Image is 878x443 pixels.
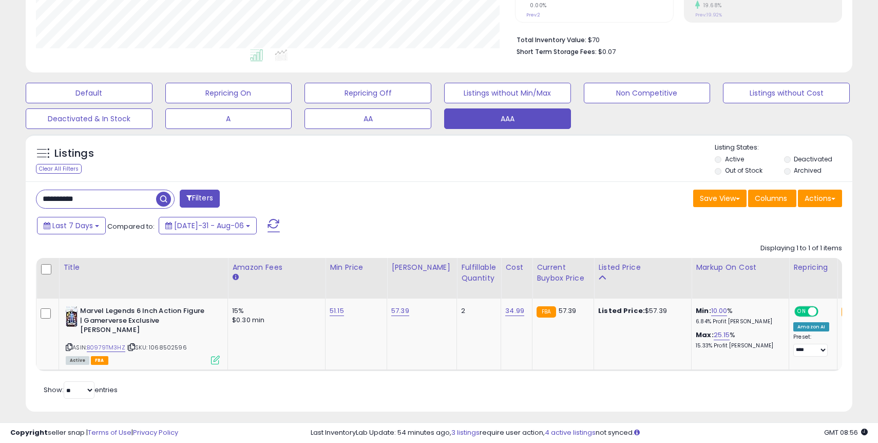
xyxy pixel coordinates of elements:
[159,217,257,234] button: [DATE]-31 - Aug-06
[461,306,493,316] div: 2
[793,334,829,357] div: Preset:
[391,306,409,316] a: 57.39
[715,143,852,153] p: Listing States:
[505,306,524,316] a: 34.99
[330,262,383,273] div: Min Price
[461,262,497,284] div: Fulfillable Quantity
[725,166,762,175] label: Out of Stock
[760,244,842,253] div: Displaying 1 to 1 of 1 items
[817,307,833,316] span: OFF
[700,2,722,9] small: 19.68%
[696,306,711,316] b: Min:
[107,221,155,231] span: Compared to:
[714,330,730,340] a: 25.15
[696,306,781,325] div: %
[695,12,722,18] small: Prev: 19.92%
[696,330,781,349] div: %
[66,306,78,327] img: 51IHMhjP1GL._SL40_.jpg
[696,330,714,340] b: Max:
[26,108,152,129] button: Deactivated & In Stock
[798,190,842,207] button: Actions
[598,306,683,316] div: $57.39
[26,83,152,103] button: Default
[545,428,596,437] a: 4 active listings
[37,217,106,234] button: Last 7 Days
[794,166,822,175] label: Archived
[824,428,868,437] span: 2025-08-14 08:56 GMT
[842,306,861,318] small: FBA
[692,258,789,299] th: The percentage added to the cost of goods (COGS) that forms the calculator for Min & Max prices.
[537,262,589,284] div: Current Buybox Price
[795,307,808,316] span: ON
[304,108,431,129] button: AA
[232,262,321,273] div: Amazon Fees
[87,343,125,352] a: B0979TM3HZ
[505,262,528,273] div: Cost
[304,83,431,103] button: Repricing Off
[696,262,785,273] div: Markup on Cost
[54,146,94,161] h5: Listings
[52,220,93,231] span: Last 7 Days
[598,262,687,273] div: Listed Price
[584,83,711,103] button: Non Competitive
[793,322,829,331] div: Amazon AI
[311,428,868,438] div: Last InventoryLab Update: 54 minutes ago, require user action, not synced.
[526,2,547,9] small: 0.00%
[794,155,832,163] label: Deactivated
[725,155,744,163] label: Active
[444,83,571,103] button: Listings without Min/Max
[330,306,344,316] a: 51.15
[696,342,781,349] p: 15.33% Profit [PERSON_NAME]
[517,35,586,44] b: Total Inventory Value:
[451,428,480,437] a: 3 listings
[598,306,645,316] b: Listed Price:
[80,306,205,338] b: Marvel Legends 6 Inch Action Figure | Gamerverse Exclusive [PERSON_NAME]
[693,190,747,207] button: Save View
[165,108,292,129] button: A
[10,428,48,437] strong: Copyright
[10,428,178,438] div: seller snap | |
[63,262,223,273] div: Title
[755,193,787,204] span: Columns
[723,83,850,103] button: Listings without Cost
[232,306,317,316] div: 15%
[180,190,220,208] button: Filters
[711,306,728,316] a: 10.00
[91,356,108,365] span: FBA
[133,428,178,437] a: Privacy Policy
[232,273,238,282] small: Amazon Fees.
[526,12,540,18] small: Prev: 2
[391,262,452,273] div: [PERSON_NAME]
[174,220,244,231] span: [DATE]-31 - Aug-06
[127,343,187,352] span: | SKU: 1068502596
[793,262,833,273] div: Repricing
[66,306,220,363] div: ASIN:
[44,385,118,395] span: Show: entries
[517,33,834,45] li: $70
[66,356,89,365] span: All listings currently available for purchase on Amazon
[598,47,616,57] span: $0.07
[696,318,781,325] p: 6.84% Profit [PERSON_NAME]
[165,83,292,103] button: Repricing On
[537,306,556,318] small: FBA
[232,316,317,325] div: $0.30 min
[88,428,131,437] a: Terms of Use
[748,190,796,207] button: Columns
[36,164,82,174] div: Clear All Filters
[517,47,597,56] b: Short Term Storage Fees:
[559,306,577,316] span: 57.39
[444,108,571,129] button: AAA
